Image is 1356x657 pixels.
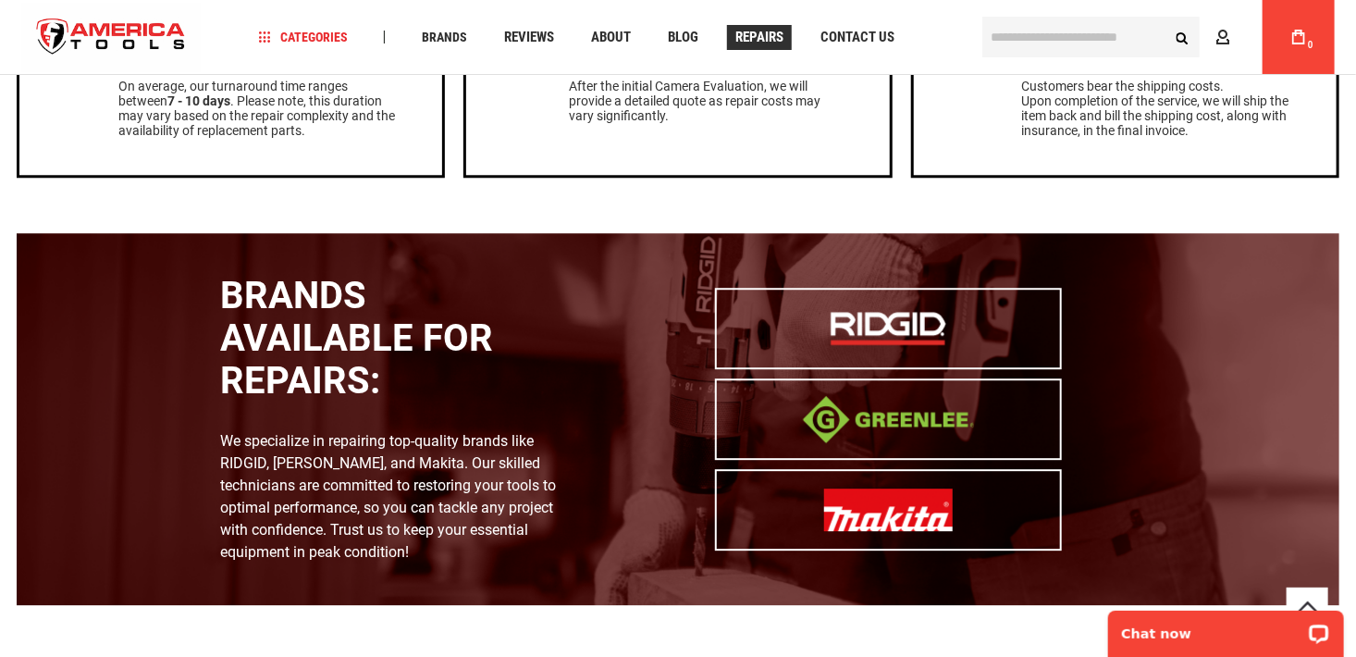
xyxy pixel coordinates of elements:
a: Blog [660,25,707,50]
span: Categories [259,31,348,43]
a: store logo [21,3,201,72]
a: Repairs [727,25,792,50]
p: Upon completion of the service, we will ship the item back and bill the shipping cost, along with... [1022,93,1295,138]
span: 7 - 10 days [167,93,230,108]
img: America Tools [21,3,201,72]
span: Reviews [504,31,554,44]
div: We specialize in repairing top-quality brands like RIDGID, [PERSON_NAME], and Makita. Our skilled... [220,430,567,564]
p: Customers bear the shipping costs. [1022,79,1295,93]
span: Brands [422,31,467,43]
span: About [591,31,631,44]
iframe: LiveChat chat widget [1096,599,1356,657]
span: 0 [1308,40,1313,50]
img: Service Banner [803,395,974,443]
div: Brands Available for Repairs: [220,275,567,403]
img: Service Banner [822,308,955,349]
a: Reviews [496,25,562,50]
span: Contact Us [820,31,894,44]
span: Blog [668,31,698,44]
a: About [583,25,639,50]
p: After the initial Camera Evaluation, we will provide a detailed quote as repair costs may vary si... [569,79,847,123]
button: Search [1165,19,1200,55]
a: Contact Us [812,25,903,50]
span: Repairs [735,31,783,44]
img: Service Banner [824,489,953,531]
a: Categories [251,25,356,50]
p: On average, our turnaround time ranges between . Please note, this duration may vary based on the... [118,79,401,138]
a: Brands [413,25,475,50]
